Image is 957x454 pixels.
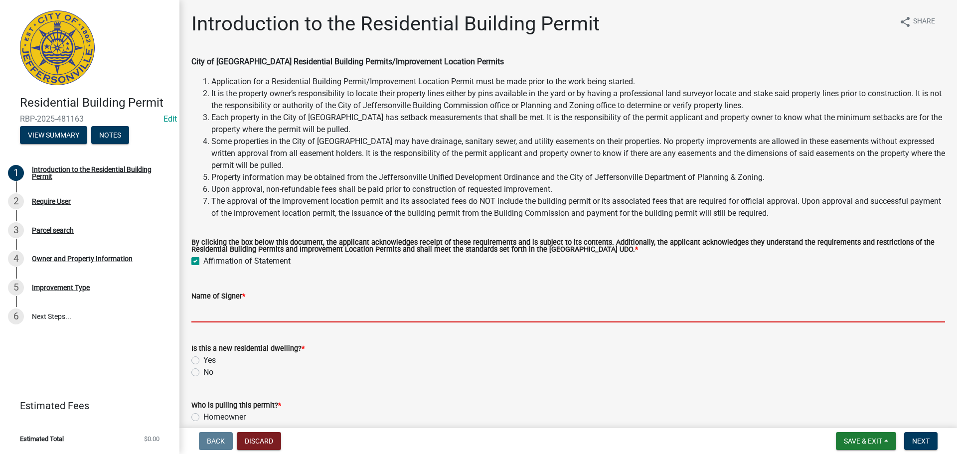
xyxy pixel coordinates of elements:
button: Save & Exit [836,432,896,450]
img: City of Jeffersonville, Indiana [20,10,95,85]
div: Owner and Property Information [32,255,133,262]
div: Improvement Type [32,284,90,291]
span: Next [912,437,930,445]
li: Upon approval, non-refundable fees shall be paid prior to construction of requested improvement. [211,183,945,195]
span: Back [207,437,225,445]
li: Each property in the City of [GEOGRAPHIC_DATA] has setback measurements that shall be met. It is ... [211,112,945,136]
li: It is the property owner’s responsibility to locate their property lines either by pins available... [211,88,945,112]
span: RBP-2025-481163 [20,114,159,124]
wm-modal-confirm: Notes [91,132,129,140]
strong: City of [GEOGRAPHIC_DATA] Residential Building Permits/Improvement Location Permits [191,57,504,66]
label: Yes [203,354,216,366]
label: Homeowner [203,411,246,423]
button: shareShare [891,12,943,31]
div: Introduction to the Residential Building Permit [32,166,163,180]
button: Next [904,432,938,450]
label: No [203,366,213,378]
label: Affirmation of Statement [203,255,291,267]
label: By clicking the box below this document, the applicant acknowledges receipt of these requirements... [191,239,945,254]
h4: Residential Building Permit [20,96,171,110]
span: Share [913,16,935,28]
div: Require User [32,198,71,205]
span: $0.00 [144,436,159,442]
span: Estimated Total [20,436,64,442]
li: Some properties in the City of [GEOGRAPHIC_DATA] may have drainage, sanitary sewer, and utility e... [211,136,945,171]
div: 3 [8,222,24,238]
label: Is this a new residential dwelling? [191,345,305,352]
li: The approval of the improvement location permit and its associated fees do NOT include the buildi... [211,195,945,219]
a: Edit [163,114,177,124]
i: share [899,16,911,28]
div: 6 [8,308,24,324]
button: Back [199,432,233,450]
button: View Summary [20,126,87,144]
div: 4 [8,251,24,267]
div: 1 [8,165,24,181]
span: Save & Exit [844,437,882,445]
button: Notes [91,126,129,144]
div: Parcel search [32,227,74,234]
label: Name of Signer [191,293,245,300]
div: 5 [8,280,24,296]
label: General Contractor [203,423,269,435]
button: Discard [237,432,281,450]
li: Application for a Residential Building Permit/Improvement Location Permit must be made prior to t... [211,76,945,88]
li: Property information may be obtained from the Jeffersonville Unified Development Ordinance and th... [211,171,945,183]
div: 2 [8,193,24,209]
label: Who is pulling this permit? [191,402,281,409]
a: Estimated Fees [8,396,163,416]
h1: Introduction to the Residential Building Permit [191,12,600,36]
wm-modal-confirm: Summary [20,132,87,140]
wm-modal-confirm: Edit Application Number [163,114,177,124]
